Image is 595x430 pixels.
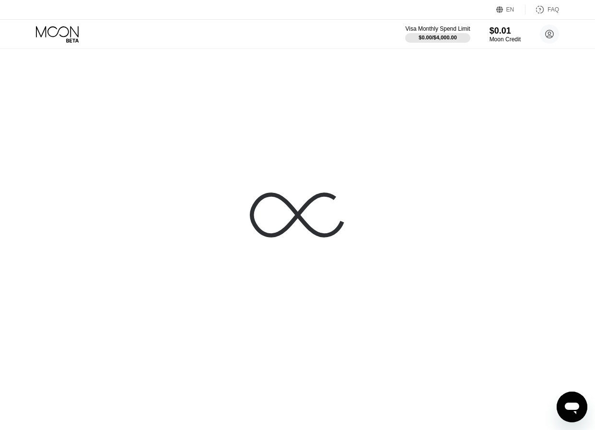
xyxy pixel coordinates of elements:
div: EN [506,6,514,13]
div: FAQ [548,6,559,13]
div: $0.00 / $4,000.00 [419,35,457,40]
div: $0.01Moon Credit [490,26,521,43]
div: $0.01 [490,26,521,36]
iframe: Button to launch messaging window [557,392,587,422]
div: Visa Monthly Spend Limit [405,25,470,32]
div: EN [496,5,525,14]
div: Visa Monthly Spend Limit$0.00/$4,000.00 [405,25,470,43]
div: FAQ [525,5,559,14]
div: Moon Credit [490,36,521,43]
